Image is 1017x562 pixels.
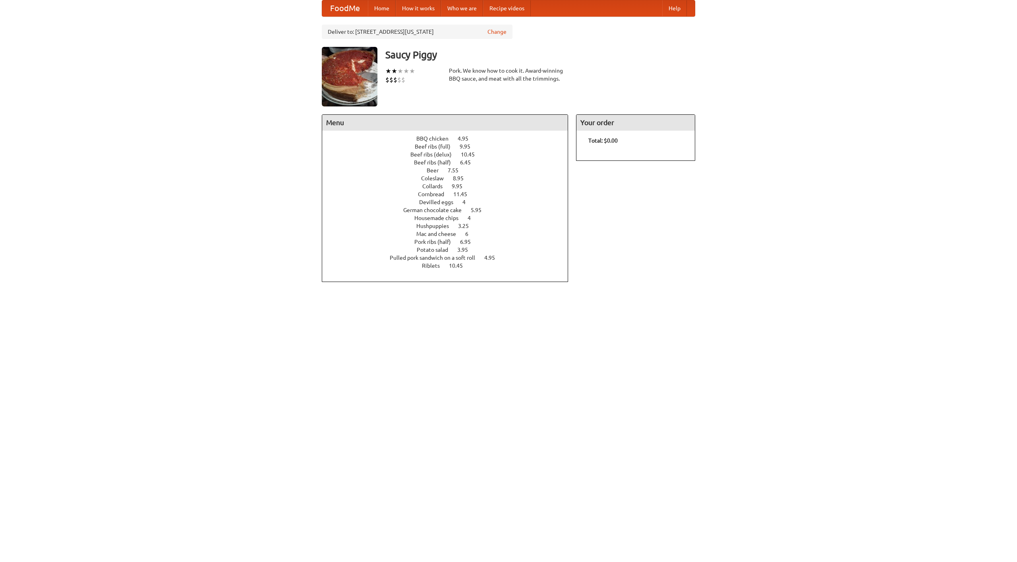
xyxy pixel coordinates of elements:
a: Collards 9.95 [422,183,477,189]
span: Hushpuppies [416,223,457,229]
li: ★ [397,67,403,75]
span: 11.45 [453,191,475,197]
span: 4 [468,215,479,221]
span: Collards [422,183,450,189]
span: Potato salad [417,247,456,253]
li: ★ [385,67,391,75]
h4: Your order [576,115,695,131]
a: Home [368,0,396,16]
span: Mac and cheese [416,231,464,237]
img: angular.jpg [322,47,377,106]
li: $ [393,75,397,84]
span: BBQ chicken [416,135,456,142]
a: Beef ribs (full) 9.95 [415,143,485,150]
span: 9.95 [452,183,470,189]
span: Housemade chips [414,215,466,221]
li: ★ [403,67,409,75]
span: 4 [462,199,474,205]
a: How it works [396,0,441,16]
a: Coleslaw 8.95 [421,175,478,182]
span: 10.45 [449,263,471,269]
a: Beef ribs (delux) 10.45 [410,151,489,158]
span: 6 [465,231,476,237]
li: $ [401,75,405,84]
li: $ [385,75,389,84]
a: Who we are [441,0,483,16]
span: 6.95 [460,239,479,245]
a: Housemade chips 4 [414,215,485,221]
h3: Saucy Piggy [385,47,695,63]
a: Beef ribs (half) 6.45 [414,159,485,166]
span: 3.95 [457,247,476,253]
span: 3.25 [458,223,477,229]
span: 8.95 [453,175,472,182]
span: 6.45 [460,159,479,166]
span: 4.95 [458,135,476,142]
a: FoodMe [322,0,368,16]
b: Total: $0.00 [588,137,618,144]
a: Mac and cheese 6 [416,231,483,237]
a: Riblets 10.45 [422,263,478,269]
a: BBQ chicken 4.95 [416,135,483,142]
span: Beef ribs (half) [414,159,459,166]
span: 4.95 [484,255,503,261]
span: Pork ribs (half) [414,239,459,245]
span: Devilled eggs [419,199,461,205]
li: $ [397,75,401,84]
a: Pork ribs (half) 6.95 [414,239,485,245]
a: German chocolate cake 5.95 [403,207,496,213]
span: 10.45 [461,151,483,158]
h4: Menu [322,115,568,131]
a: Pulled pork sandwich on a soft roll 4.95 [390,255,510,261]
span: Beef ribs (full) [415,143,458,150]
li: ★ [391,67,397,75]
span: Riblets [422,263,448,269]
span: Beef ribs (delux) [410,151,460,158]
span: 7.55 [448,167,466,174]
a: Devilled eggs 4 [419,199,480,205]
a: Hushpuppies 3.25 [416,223,483,229]
li: $ [389,75,393,84]
span: Pulled pork sandwich on a soft roll [390,255,483,261]
span: Cornbread [418,191,452,197]
a: Help [662,0,687,16]
a: Cornbread 11.45 [418,191,482,197]
a: Beer 7.55 [427,167,473,174]
span: Beer [427,167,447,174]
div: Pork. We know how to cook it. Award-winning BBQ sauce, and meat with all the trimmings. [449,67,568,83]
div: Deliver to: [STREET_ADDRESS][US_STATE] [322,25,512,39]
a: Potato salad 3.95 [417,247,483,253]
a: Change [487,28,507,36]
a: Recipe videos [483,0,531,16]
span: Coleslaw [421,175,452,182]
span: German chocolate cake [403,207,470,213]
span: 5.95 [471,207,489,213]
li: ★ [409,67,415,75]
span: 9.95 [460,143,478,150]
